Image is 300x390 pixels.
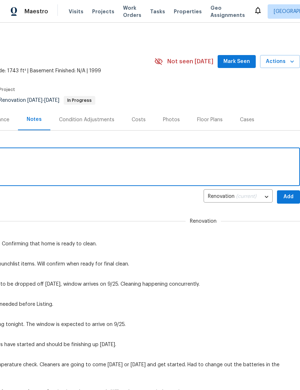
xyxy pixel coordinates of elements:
[197,116,223,123] div: Floor Plans
[223,57,250,66] span: Mark Seen
[167,58,213,65] span: Not seen [DATE]
[69,8,83,15] span: Visits
[27,116,42,123] div: Notes
[132,116,146,123] div: Costs
[44,98,59,103] span: [DATE]
[240,116,254,123] div: Cases
[218,55,256,68] button: Mark Seen
[27,98,42,103] span: [DATE]
[174,8,202,15] span: Properties
[204,188,273,206] div: Renovation (current)
[123,4,141,19] span: Work Orders
[24,8,48,15] span: Maestro
[210,4,245,19] span: Geo Assignments
[64,98,95,103] span: In Progress
[236,194,256,199] span: (current)
[277,190,300,204] button: Add
[266,57,294,66] span: Actions
[260,55,300,68] button: Actions
[283,192,294,201] span: Add
[27,98,59,103] span: -
[163,116,180,123] div: Photos
[59,116,114,123] div: Condition Adjustments
[150,9,165,14] span: Tasks
[92,8,114,15] span: Projects
[186,218,221,225] span: Renovation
